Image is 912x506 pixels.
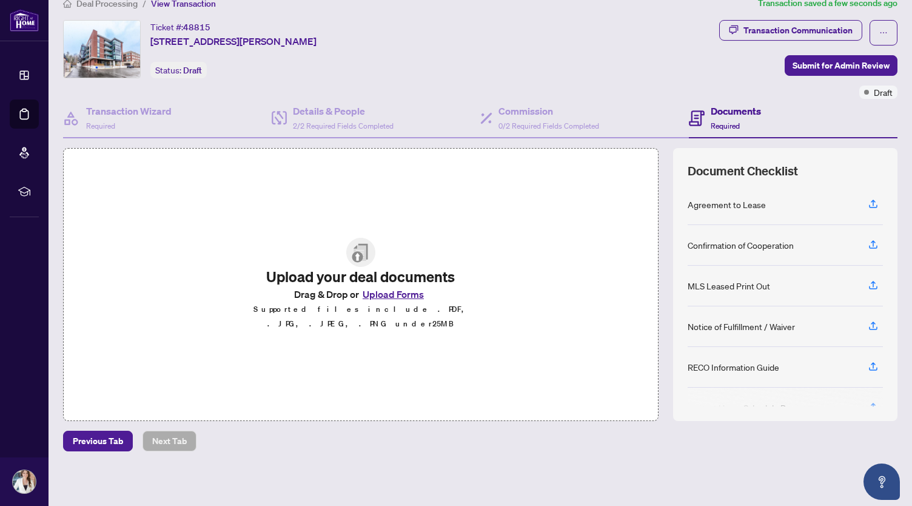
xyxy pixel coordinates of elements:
div: RECO Information Guide [688,360,779,374]
span: Previous Tab [73,431,123,451]
span: 2/2 Required Fields Completed [293,121,394,130]
span: Required [86,121,115,130]
div: Notice of Fulfillment / Waiver [688,320,795,333]
button: Previous Tab [63,431,133,451]
button: Submit for Admin Review [785,55,897,76]
span: Required [711,121,740,130]
img: logo [10,9,39,32]
span: [STREET_ADDRESS][PERSON_NAME] [150,34,317,49]
span: Document Checklist [688,163,798,180]
div: Transaction Communication [743,21,853,40]
img: IMG-W12321281_1.jpg [64,21,140,78]
span: Draft [874,86,893,99]
h4: Details & People [293,104,394,118]
button: Open asap [863,464,900,500]
span: Drag & Drop or [294,286,428,302]
p: Supported files include .PDF, .JPG, .JPEG, .PNG under 25 MB [236,302,485,331]
button: Next Tab [142,431,196,451]
h4: Commission [498,104,599,118]
h2: Upload your deal documents [236,267,485,286]
img: File Upload [346,238,375,267]
h4: Documents [711,104,761,118]
div: MLS Leased Print Out [688,279,770,292]
button: Transaction Communication [719,20,862,41]
h4: Transaction Wizard [86,104,172,118]
div: Status: [150,62,207,78]
button: Upload Forms [359,286,428,302]
span: 0/2 Required Fields Completed [498,121,599,130]
span: File UploadUpload your deal documentsDrag & Drop orUpload FormsSupported files include .PDF, .JPG... [227,228,495,341]
span: Submit for Admin Review [793,56,890,75]
span: ellipsis [879,29,888,37]
img: Profile Icon [13,470,36,493]
span: 48815 [183,22,210,33]
div: Agreement to Lease [688,198,766,211]
span: Draft [183,65,202,76]
div: Confirmation of Cooperation [688,238,794,252]
div: Ticket #: [150,20,210,34]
